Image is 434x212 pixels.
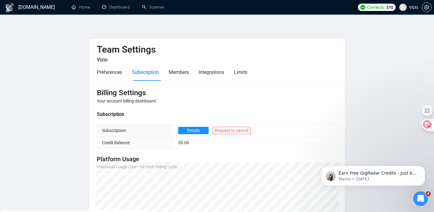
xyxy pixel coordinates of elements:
button: setting [422,2,432,12]
span: Connects: [367,4,385,11]
div: Preferences [97,68,122,76]
span: setting [422,5,431,10]
div: Subscription [97,110,337,118]
div: Members [169,68,189,76]
span: Credit Balance: [102,140,130,145]
span: Request to cancel [215,127,248,134]
a: setting [422,5,432,10]
div: Integrations [199,68,224,76]
h3: Billing Settings [97,88,337,98]
button: Request to cancel [212,127,251,134]
iframe: Intercom live chat [413,191,428,206]
img: upwork-logo.png [360,5,365,10]
h4: Platform Usage [97,155,337,163]
iframe: Intercom notifications message [312,153,434,196]
h2: Team Settings [97,43,337,56]
img: logo [5,3,15,12]
span: 310 [386,4,393,11]
div: Limits [234,68,247,76]
a: searchScanner [142,5,164,10]
span: 4 [426,191,431,196]
div: Subscription [132,68,159,76]
span: Subscription: [102,128,127,133]
button: Details [178,127,209,134]
span: Details [187,127,200,134]
span: Your account billing dashboard. [97,99,157,103]
span: user [401,5,405,9]
span: Vizio [97,57,108,63]
span: $ 0.00 [178,140,189,145]
a: homeHome [72,5,90,10]
a: dashboardDashboard [102,5,130,10]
